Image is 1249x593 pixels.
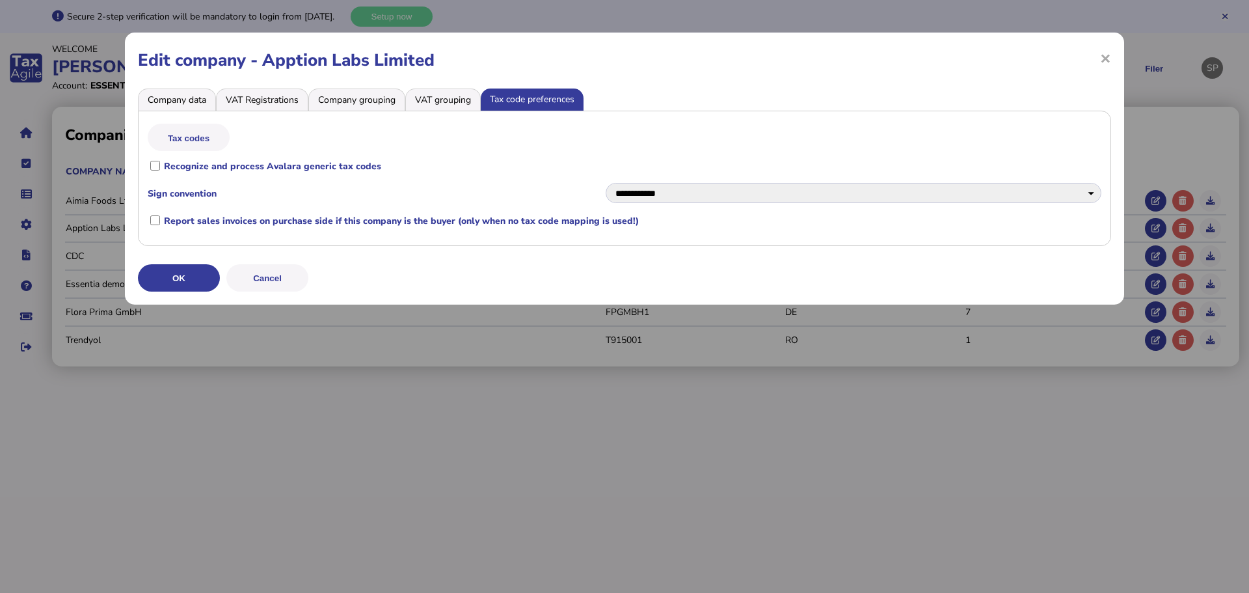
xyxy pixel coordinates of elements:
[138,49,1111,72] h1: Edit company - Apption Labs Limited
[164,160,1101,172] label: Recognize and process Avalara generic tax codes
[138,264,220,292] button: OK
[138,89,216,111] li: Company data
[164,215,1101,227] label: Report sales invoices on purchase side if this company is the buyer (only when no tax code mappin...
[226,264,308,292] button: Cancel
[148,124,230,151] button: Tax codes
[148,187,604,200] label: Sign convention
[308,89,405,111] li: Company grouping
[216,89,308,111] li: VAT Registrations
[481,89,584,111] li: Tax code preferences
[1100,46,1111,70] span: ×
[405,89,481,111] li: VAT grouping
